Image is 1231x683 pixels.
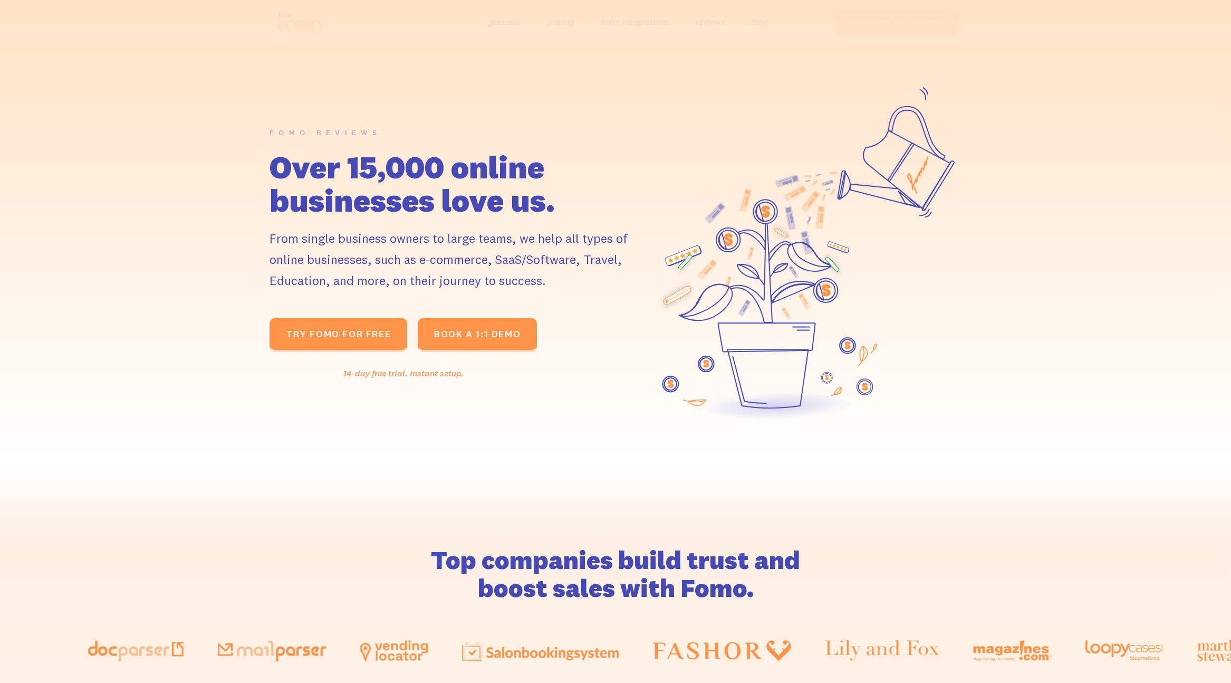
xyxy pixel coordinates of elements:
[270,150,644,217] h1: Over 15,000 online businesses love us.
[601,14,669,30] a: 100+ integrations
[418,318,537,352] a: BOOK A 1:1 DEMO
[270,318,407,352] a: TRY fomo for FREE
[270,366,537,381] div: 14-day free trial. Instant setup.
[937,17,945,27] span: 
[489,14,521,30] a: features
[696,14,725,30] a: reviews
[751,14,768,30] a: blog
[547,14,574,30] a: pricing
[835,9,958,35] a: try fomo for free
[270,125,381,140] div: FOMO REVIEWS
[270,227,644,291] div: From single business owners to large teams, we help all types of online businesses, such as e-com...
[394,546,837,602] h2: Top companies build trust and boost sales with Fomo.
